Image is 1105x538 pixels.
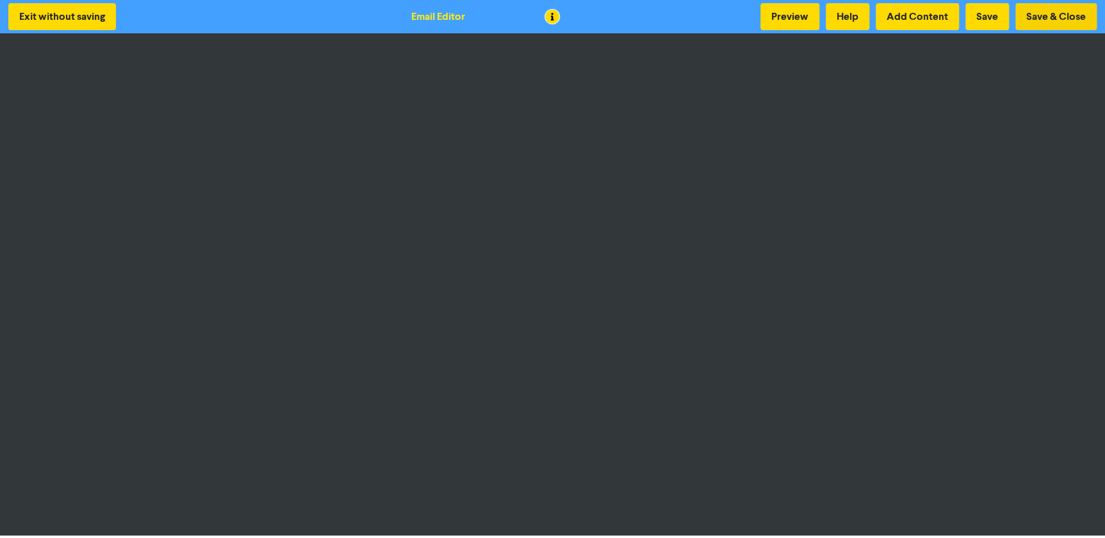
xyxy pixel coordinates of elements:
div: Email Editor [411,9,465,24]
button: Save [965,3,1009,30]
button: Preview [760,3,819,30]
button: Exit without saving [8,3,116,30]
button: Help [826,3,869,30]
button: Add Content [876,3,959,30]
button: Save & Close [1015,3,1097,30]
